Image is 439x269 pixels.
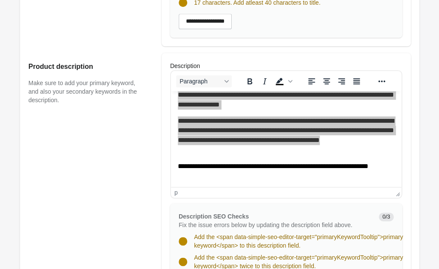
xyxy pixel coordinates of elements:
button: Bold [242,75,257,87]
button: Align right [334,75,349,87]
div: Background color [272,75,294,87]
button: Reveal or hide additional toolbar items [374,75,389,87]
p: Fix the issue errors below by updating the description field above. [179,221,372,229]
h2: Product description [29,62,144,72]
span: Description SEO Checks [179,213,249,220]
span: 0/3 [379,213,393,221]
p: Make sure to add your primary keyword, and also your secondary keywords in the description. [29,79,144,104]
button: Blocks [176,75,232,87]
button: Align center [319,75,334,87]
span: Paragraph [180,78,221,85]
div: p [174,189,178,196]
iframe: Rich Text Area [171,91,401,187]
div: Press the Up and Down arrow keys to resize the editor. [392,187,401,198]
button: Align left [304,75,319,87]
button: Italic [257,75,272,87]
button: Justify [349,75,364,87]
span: Add the <span data-simple-seo-editor-target="primaryKeywordTooltip">primary keyword</span> to thi... [194,234,403,249]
